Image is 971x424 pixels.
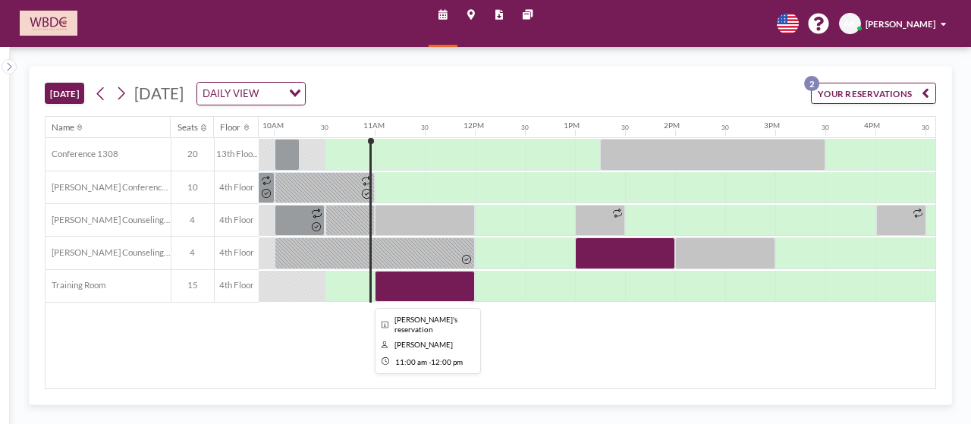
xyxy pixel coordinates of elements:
div: 30 [922,124,929,131]
div: Floor [220,122,240,133]
div: 30 [621,124,629,131]
span: 4th Floor [215,280,259,291]
button: YOUR RESERVATIONS2 [811,83,936,104]
div: Search for option [197,83,306,105]
div: 30 [822,124,829,131]
span: Ashlee Kingery [394,340,453,349]
div: 11AM [363,121,385,130]
span: AK [844,18,856,29]
span: 4th Floor [215,247,259,258]
div: 2PM [664,121,680,130]
button: [DATE] [45,83,85,104]
div: 10AM [262,121,284,130]
span: [PERSON_NAME] Conference Room [46,182,171,193]
div: Name [52,122,74,133]
p: 2 [804,76,819,91]
img: organization-logo [20,11,77,36]
span: [PERSON_NAME] Counseling Room [46,247,171,258]
span: 4th Floor [215,182,259,193]
span: [PERSON_NAME] Counseling Room [46,215,171,225]
span: 4th Floor [215,215,259,225]
span: DAILY VIEW [200,86,262,102]
span: 11:00 AM [395,357,427,366]
span: 4 [171,247,214,258]
div: 3PM [764,121,780,130]
div: 30 [721,124,729,131]
span: Training Room [46,280,105,291]
span: 12:00 PM [431,357,463,366]
span: 10 [171,182,214,193]
span: [PERSON_NAME] [866,19,935,29]
div: Seats [178,122,198,133]
span: Conference 1308 [46,149,118,159]
div: 30 [521,124,529,131]
span: 4 [171,215,214,225]
div: 1PM [564,121,580,130]
span: 15 [171,280,214,291]
span: 20 [171,149,214,159]
div: 12PM [464,121,484,130]
span: Ashlee's reservation [394,315,457,333]
span: [DATE] [134,84,184,102]
span: - [429,357,431,366]
div: 4PM [864,121,880,130]
div: 30 [421,124,429,131]
span: 13th Floo... [215,149,259,159]
input: Search for option [263,86,281,102]
div: 30 [321,124,328,131]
